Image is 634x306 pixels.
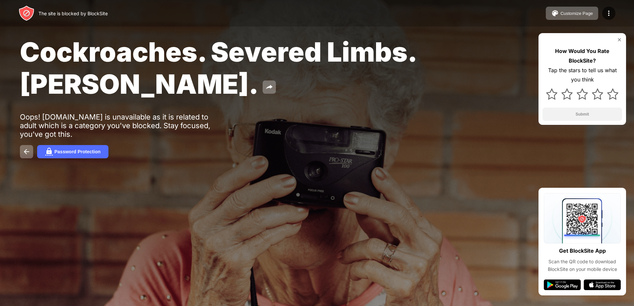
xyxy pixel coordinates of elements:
div: How Would You Rate BlockSite? [542,46,622,66]
img: app-store.svg [584,280,621,290]
button: Password Protection [37,145,108,158]
img: back.svg [23,148,31,156]
button: Customize Page [546,7,598,20]
img: header-logo.svg [19,5,34,21]
div: Tap the stars to tell us what you think [542,66,622,85]
div: The site is blocked by BlockSite [38,11,108,16]
div: Customize Page [560,11,593,16]
img: star.svg [577,88,588,100]
img: share.svg [265,83,273,91]
img: menu-icon.svg [605,9,613,17]
img: star.svg [592,88,603,100]
img: qrcode.svg [544,193,621,243]
img: pallet.svg [551,9,559,17]
div: Password Protection [54,149,100,154]
img: google-play.svg [544,280,581,290]
button: Submit [542,108,622,121]
img: rate-us-close.svg [617,37,622,42]
img: star.svg [546,88,557,100]
img: password.svg [45,148,53,156]
img: star.svg [561,88,573,100]
div: Oops! [DOMAIN_NAME] is unavailable as it is related to adult which is a category you've blocked. ... [20,113,225,138]
img: star.svg [607,88,618,100]
div: Get BlockSite App [559,246,606,256]
span: Cockroaches. Severed Limbs. [PERSON_NAME]. [20,36,416,100]
div: Scan the QR code to download BlockSite on your mobile device [544,258,621,273]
